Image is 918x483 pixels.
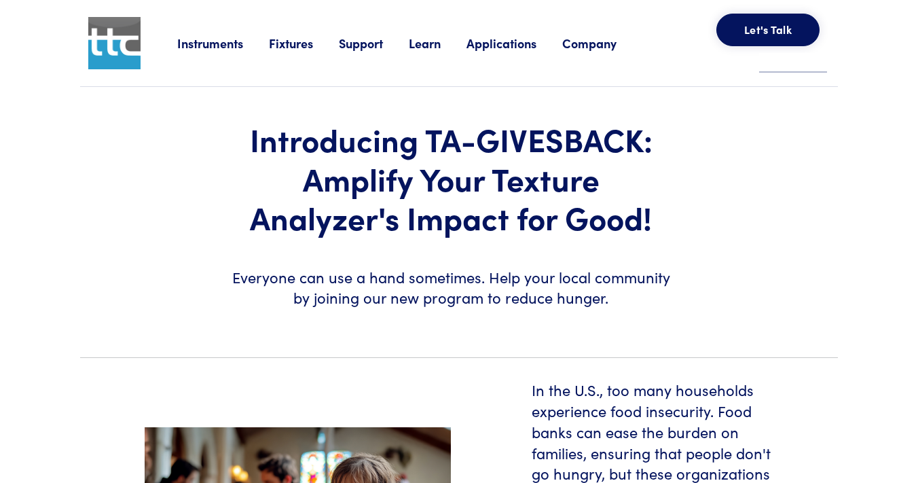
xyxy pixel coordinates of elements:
a: Applications [466,35,562,52]
a: Company [562,35,642,52]
a: Fixtures [269,35,339,52]
img: ttc_logo_1x1_v1.0.png [88,17,141,69]
h6: Everyone can use a hand sometimes. Help your local community by joining our new program to reduce... [228,267,674,309]
a: Support [339,35,409,52]
a: Learn [409,35,466,52]
h1: Introducing TA-GIVESBACK: Amplify Your Texture Analyzer's Impact for Good! [228,120,674,237]
a: Instruments [177,35,269,52]
button: Let's Talk [716,14,820,46]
